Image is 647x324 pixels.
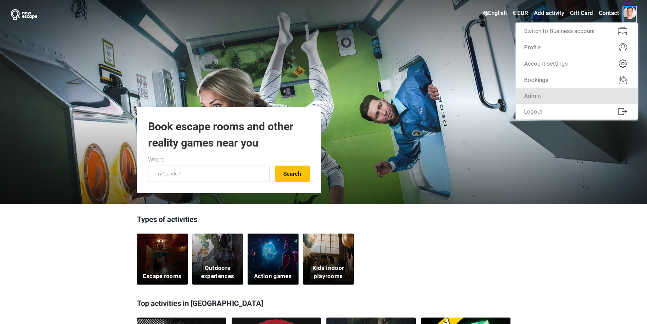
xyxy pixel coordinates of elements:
[196,264,239,280] h5: Outdoors experiences
[482,7,508,19] a: English
[307,264,349,280] h5: Kids indoor playrooms
[303,234,354,285] a: Kids indoor playrooms
[511,7,530,19] a: € EUR
[137,214,510,228] h3: Types of activities
[516,39,637,55] a: Profile
[137,295,510,312] h3: Top activities in [GEOGRAPHIC_DATA]
[532,7,566,19] a: Add activity
[254,272,292,280] h5: Action games
[516,55,637,72] a: Account settings
[516,72,637,88] a: Bookings
[597,7,621,19] a: Contact
[148,166,270,182] input: try “London”
[192,234,243,285] a: Outdoors experiences
[516,104,637,119] a: Logout
[275,166,310,182] button: Search
[516,88,637,104] a: Admin
[568,7,595,19] a: Gift Card
[137,234,188,285] a: Escape rooms
[143,272,182,280] h5: Escape rooms
[11,9,37,20] img: Nowescape logo
[148,155,164,164] label: Where
[516,23,637,39] a: Switch to Business account
[619,59,627,68] img: Account settings
[248,234,299,285] a: Action games
[148,118,310,151] h1: Book escape rooms and other reality games near you
[483,11,488,16] img: English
